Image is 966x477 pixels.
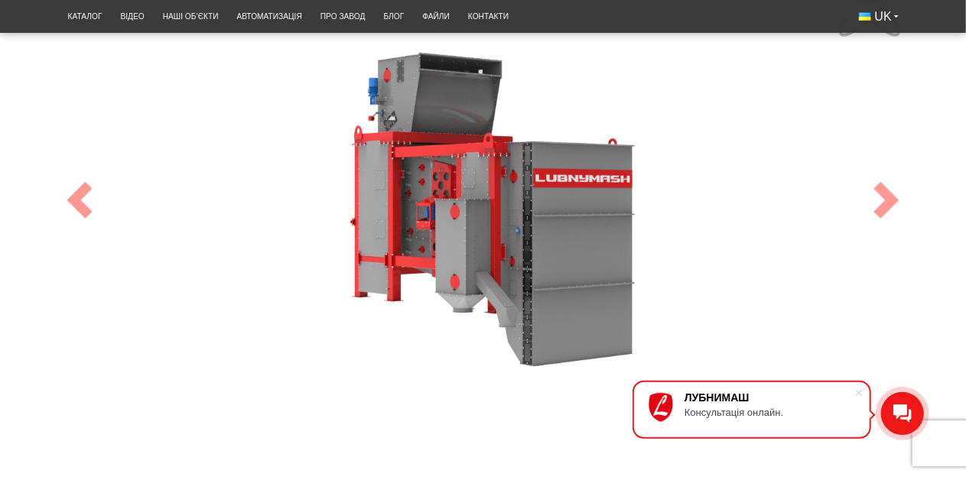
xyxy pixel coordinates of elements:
[685,391,854,404] div: ЛУБНИМАШ
[413,4,459,29] a: Файли
[154,4,228,29] a: Наші об’єкти
[859,12,871,21] img: Українська
[311,4,375,29] a: Про завод
[850,4,908,30] button: UK
[875,8,892,25] span: UK
[59,4,112,29] a: Каталог
[375,4,414,29] a: Блог
[459,4,518,29] a: Контакти
[228,4,311,29] a: Автоматизація
[111,4,153,29] a: Відео
[685,407,854,418] div: Консультація онлайн.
